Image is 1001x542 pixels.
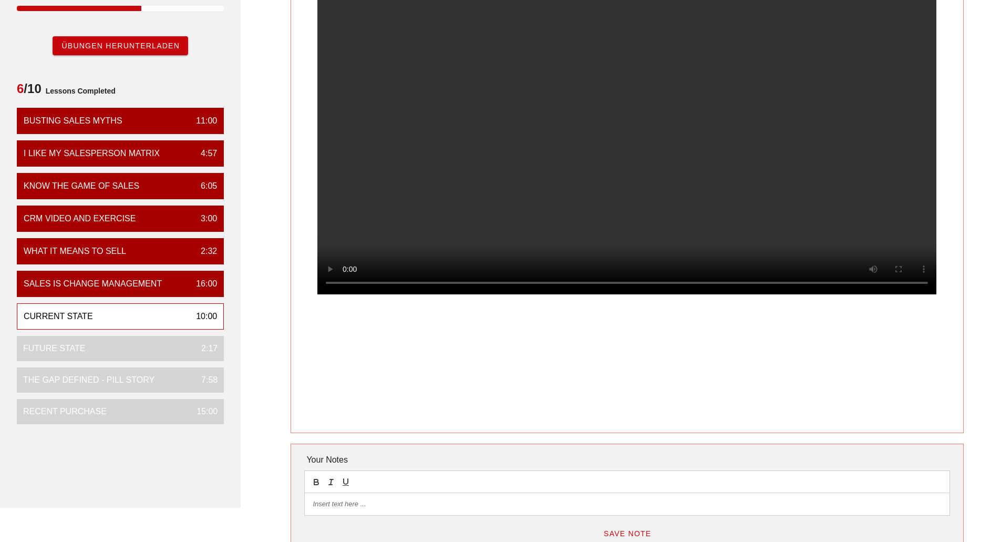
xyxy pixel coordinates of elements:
div: CRM VIDEO and EXERCISE [24,212,136,225]
div: The Gap Defined - Pill Story [23,374,154,386]
div: I Like My Salesperson Matrix [24,147,160,160]
div: Future State [23,342,86,355]
span: /10 [17,80,42,101]
div: Know the Game of Sales [24,180,139,192]
div: 7:58 [193,374,218,386]
div: What it means to sell [24,245,126,258]
div: Busting Sales Myths [24,115,122,127]
div: 15:00 [188,405,218,418]
div: Current State [24,310,93,323]
div: Recent Purchase [23,405,107,418]
span: 6 [17,81,24,96]
div: 2:32 [192,245,217,258]
div: 4:57 [192,147,217,160]
div: 10:00 [188,310,217,323]
div: 2:17 [193,342,218,355]
span: Übungen herunterladen [61,42,180,50]
div: 16:00 [188,278,217,290]
div: 3:00 [192,212,217,225]
a: Übungen herunterladen [53,36,188,55]
span: Save Note [603,529,652,538]
div: Your Notes [304,449,950,471]
div: 11:00 [188,115,217,127]
span: Lessons Completed [42,80,116,101]
div: Sales is Change Management [24,278,162,290]
div: 6:05 [192,180,217,192]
